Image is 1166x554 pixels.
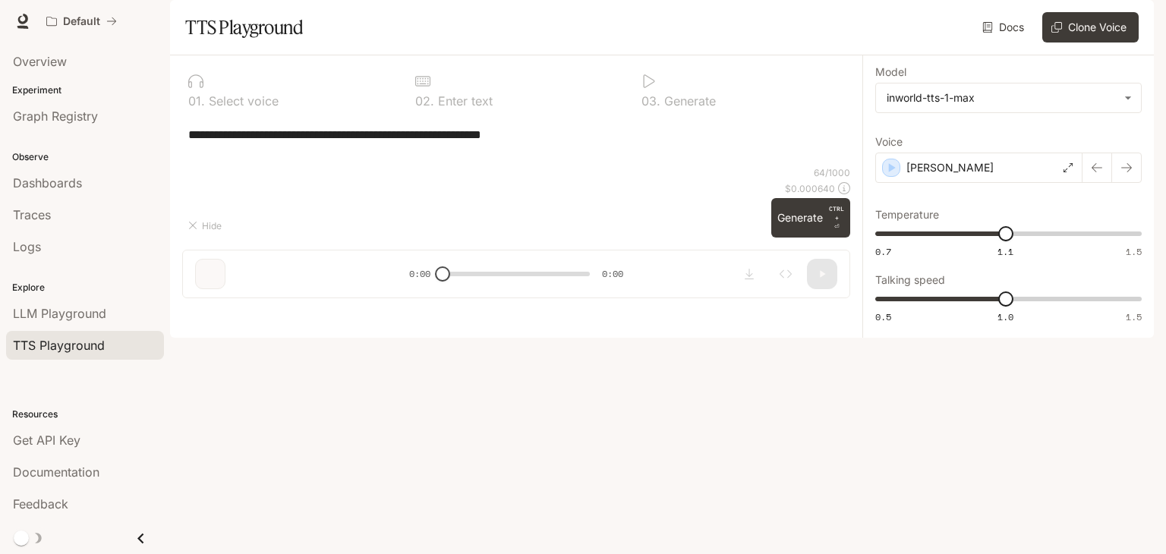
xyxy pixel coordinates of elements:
p: ⏎ [829,204,844,231]
span: 1.1 [997,245,1013,258]
span: 1.0 [997,310,1013,323]
p: Select voice [205,95,279,107]
p: Talking speed [875,275,945,285]
p: Enter text [434,95,493,107]
p: Model [875,67,906,77]
a: Docs [979,12,1030,42]
p: CTRL + [829,204,844,222]
h1: TTS Playground [185,12,303,42]
p: Temperature [875,209,939,220]
div: inworld-tts-1-max [887,90,1117,105]
p: Voice [875,137,903,147]
span: 1.5 [1126,310,1142,323]
p: 0 3 . [641,95,660,107]
p: $ 0.000640 [785,182,835,195]
button: All workspaces [39,6,124,36]
button: GenerateCTRL +⏎ [771,198,850,238]
p: 64 / 1000 [814,166,850,179]
span: 0.7 [875,245,891,258]
button: Clone Voice [1042,12,1139,42]
span: 1.5 [1126,245,1142,258]
button: Hide [182,213,231,238]
span: 0.5 [875,310,891,323]
p: 0 1 . [188,95,205,107]
div: inworld-tts-1-max [876,83,1141,112]
p: Generate [660,95,716,107]
p: [PERSON_NAME] [906,160,994,175]
p: 0 2 . [415,95,434,107]
p: Default [63,15,100,28]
